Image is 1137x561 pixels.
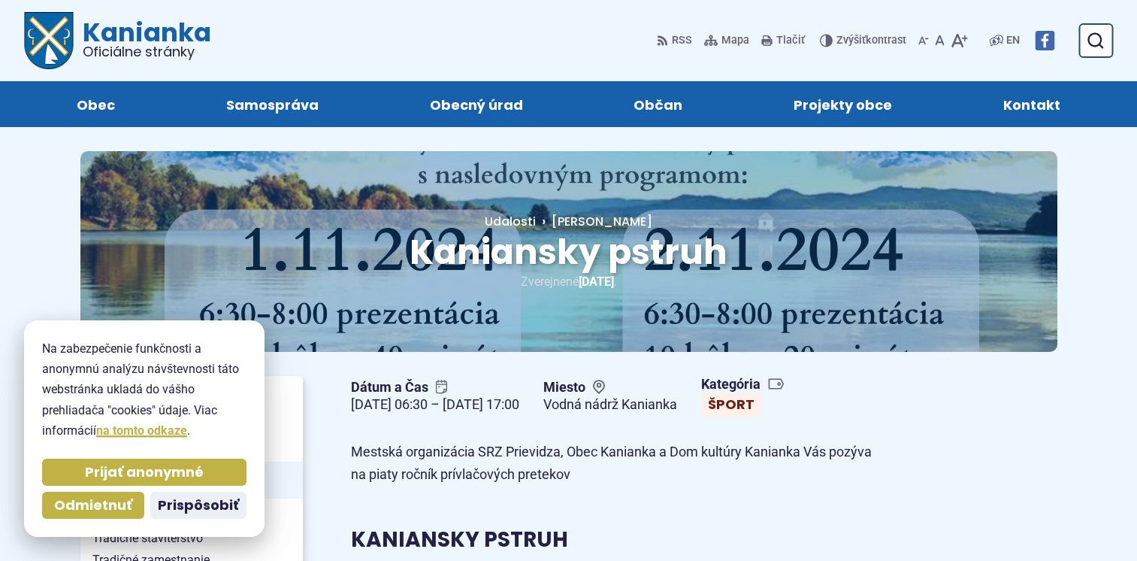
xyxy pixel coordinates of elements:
a: RSS [657,25,695,56]
span: Obecný úrad [430,81,523,127]
a: EN [1003,32,1023,50]
span: Miesto [543,379,677,396]
img: Prejsť na Facebook stránku [1035,31,1054,50]
p: Mestská organizácia SRZ Prievidza, Obec Kanianka a Dom kultúry Kanianka Vás pozýva na piaty roční... [351,441,885,487]
button: Zvýšiťkontrast [820,25,909,56]
span: RSS [672,32,692,50]
a: Obec [36,81,156,127]
span: Tlačiť [776,35,805,47]
span: Kaniansky pstruh [410,228,727,276]
a: na tomto odkaze [96,423,187,438]
span: Projekty obce [794,81,892,127]
span: Odmietnuť [54,497,132,514]
span: [PERSON_NAME] [552,213,652,230]
a: Tradičné staviteľstvo [80,527,303,550]
span: kontrast [836,35,906,47]
span: Kanianka [74,20,211,59]
span: Občan [634,81,682,127]
a: Šport [701,393,761,417]
a: Obecný úrad [389,81,564,127]
button: Odmietnuť [42,492,144,519]
img: Prejsť na domovskú stránku [24,12,74,69]
a: Mapa [701,25,752,56]
a: Logo Kanianka, prejsť na domovskú stránku. [24,12,211,69]
span: Mapa [721,32,749,50]
span: Kategória [701,376,785,393]
a: Udalosti [485,213,536,230]
span: Samospráva [226,81,319,127]
span: EN [1006,32,1020,50]
span: Zvýšiť [836,34,866,47]
a: Občan [594,81,724,127]
span: Prispôsobiť [158,497,239,514]
button: Nastaviť pôvodnú veľkosť písma [932,25,948,56]
p: Na zabezpečenie funkčnosti a anonymnú analýzu návštevnosti táto webstránka ukladá do vášho prehli... [42,338,246,441]
a: [PERSON_NAME] [536,213,652,230]
a: Samospráva [186,81,359,127]
span: [DATE] [579,274,614,289]
button: Tlačiť [758,25,808,56]
button: Prijať anonymné [42,459,246,486]
p: Zverejnené . [129,271,1009,292]
span: Dátum a Čas [351,379,519,396]
a: Projekty obce [753,81,933,127]
span: Tradičné staviteľstvo [92,527,291,550]
span: Kontakt [1003,81,1060,127]
span: Prijať anonymné [85,464,204,481]
span: Obec [77,81,115,127]
button: Prispôsobiť [150,492,246,519]
span: KANIANSKY PSTRUH [351,525,568,554]
figcaption: [DATE] 06:30 – [DATE] 17:00 [351,396,519,414]
button: Zväčšiť veľkosť písma [948,25,971,56]
figcaption: Vodná nádrž Kanianka [543,396,677,414]
span: Oficiálne stránky [83,45,211,59]
a: Kontakt [963,81,1101,127]
button: Zmenšiť veľkosť písma [915,25,932,56]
